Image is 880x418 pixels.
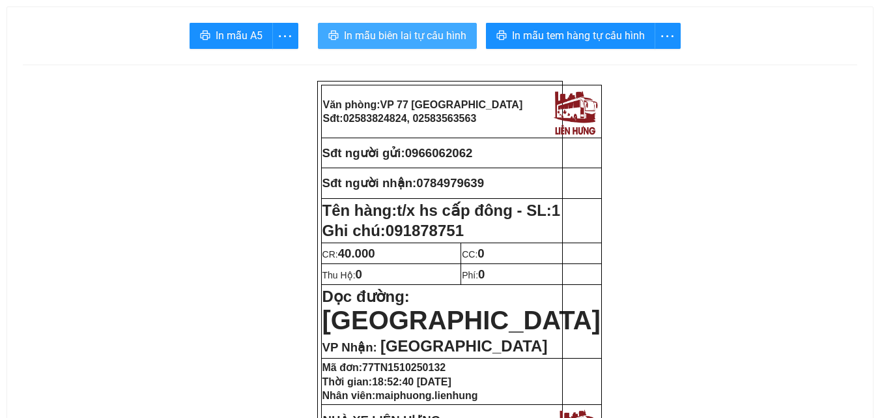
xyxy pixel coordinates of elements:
strong: Tên hàng: [322,202,561,219]
button: printerIn mẫu tem hàng tự cấu hình [486,23,655,49]
strong: Nhân viên: [322,390,478,401]
strong: Sđt người nhận: [322,176,417,190]
button: more [655,23,681,49]
span: 0 [356,267,362,281]
span: [GEOGRAPHIC_DATA] [380,337,547,355]
strong: Thời gian: [322,376,451,387]
span: 18:52:40 [DATE] [372,376,451,387]
span: 77TN1510250132 [362,362,446,373]
span: more [655,28,680,44]
button: printerIn mẫu biên lai tự cấu hình [318,23,477,49]
span: 0966062062 [405,146,473,160]
span: more [273,28,298,44]
span: 1 [552,202,560,219]
span: VP Nhận: [322,340,377,354]
span: printer [200,30,210,42]
strong: Dọc đường: [322,288,601,333]
span: VP 77 [GEOGRAPHIC_DATA] [380,99,523,110]
span: 0784979639 [416,176,484,190]
span: CR: [322,249,375,260]
span: Phí: [462,270,485,280]
button: more [272,23,298,49]
span: maiphuong.lienhung [375,390,477,401]
span: In mẫu tem hàng tự cấu hình [512,27,645,44]
span: In mẫu biên lai tự cấu hình [344,27,466,44]
span: 02583824824, 02583563563 [343,113,477,124]
span: Ghi chú: [322,222,464,239]
span: Thu Hộ: [322,270,362,280]
span: 0 [478,267,485,281]
span: 0 [477,246,484,260]
span: In mẫu A5 [216,27,263,44]
button: printerIn mẫu A5 [190,23,273,49]
span: CC: [462,249,485,260]
span: [GEOGRAPHIC_DATA] [322,306,601,335]
span: printer [496,30,507,42]
span: 40.000 [338,246,375,260]
strong: Sđt người gửi: [322,146,405,160]
strong: Sđt: [323,113,477,124]
strong: Văn phòng: [323,99,523,110]
span: 091878751 [386,222,464,239]
strong: Mã đơn: [322,362,446,373]
span: t/x hs cấp đông - SL: [397,202,560,219]
span: printer [328,30,339,42]
img: logo [550,87,600,136]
